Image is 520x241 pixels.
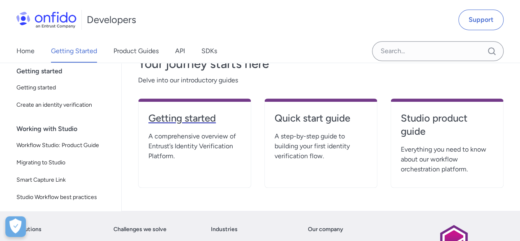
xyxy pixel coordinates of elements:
span: Smart Capture Link [16,175,111,185]
a: Support [458,9,504,30]
a: SDKs [201,40,217,63]
a: Workflow Studio: Product Guide [13,137,115,154]
a: Studio Workflow best practices [13,189,115,206]
div: Working with Studio [16,121,118,137]
input: Onfido search input field [372,41,504,61]
h1: Developers [87,13,136,26]
a: Industries [211,225,238,234]
button: Open Preferences [5,216,26,237]
span: Getting started [16,83,111,93]
div: Cookie Preferences [5,216,26,237]
a: Product Guides [113,40,159,63]
img: Onfido Logo [16,12,76,28]
a: Smart Capture Link [13,172,115,188]
span: Everything you need to know about our workflow orchestration platform. [401,145,493,174]
span: Studio Workflow best practices [16,192,111,202]
div: Getting started [16,63,118,80]
a: Create an identity verification [13,97,115,113]
a: Home [16,40,35,63]
h4: Quick start guide [275,112,367,125]
span: Delve into our introductory guides [138,75,504,85]
span: Migrating to Studio [16,158,111,168]
span: Create an identity verification [16,100,111,110]
a: Getting started [148,112,241,131]
h4: Getting started [148,112,241,125]
span: A step-by-step guide to building your first identity verification flow. [275,131,367,161]
a: Solutions [16,225,42,234]
span: A comprehensive overview of Entrust’s Identity Verification Platform. [148,131,241,161]
a: Getting started [13,80,115,96]
span: Workflow Studio: Product Guide [16,140,111,150]
a: Migrating to Studio [13,154,115,171]
h4: Studio product guide [401,112,493,138]
a: Quick start guide [275,112,367,131]
a: Challenges we solve [113,225,166,234]
a: Our company [308,225,343,234]
h3: Your journey starts here [138,56,504,72]
a: Getting Started [51,40,97,63]
a: Studio product guide [401,112,493,145]
a: API [175,40,185,63]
